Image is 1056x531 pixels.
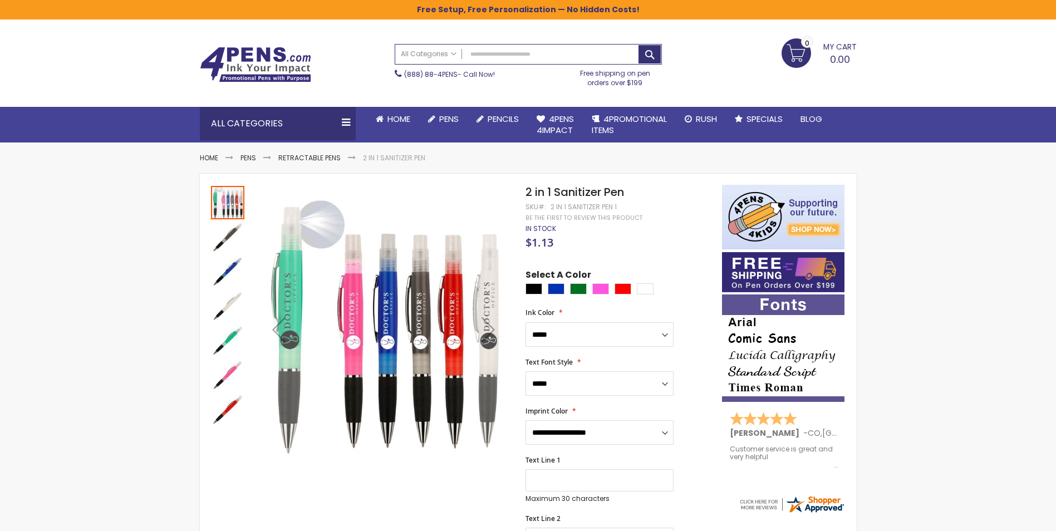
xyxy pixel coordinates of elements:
[211,324,244,357] img: 2 in 1 Sanitizer Pen
[525,214,642,222] a: Be the first to review this product
[404,70,458,79] a: (888) 88-4PENS
[211,219,245,254] div: 2 in 1 Sanitizer Pen
[395,45,462,63] a: All Categories
[722,294,844,402] img: font-personalization-examples
[401,50,456,58] span: All Categories
[200,47,311,82] img: 4Pens Custom Pens and Promotional Products
[525,406,568,416] span: Imprint Color
[583,107,676,143] a: 4PROMOTIONALITEMS
[537,113,574,136] span: 4Pens 4impact
[803,427,904,439] span: - ,
[439,113,459,125] span: Pens
[211,254,245,288] div: 2 in 1 Sanitizer Pen
[722,185,844,249] img: 4pens 4 kids
[211,288,245,323] div: 2 in 1 Sanitizer Pen
[528,107,583,143] a: 4Pens4impact
[257,201,511,455] img: 2 in 1 Sanitizer Pen
[240,153,256,163] a: Pens
[822,427,904,439] span: [GEOGRAPHIC_DATA]
[211,220,244,254] img: 2 in 1 Sanitizer Pen
[730,427,803,439] span: [PERSON_NAME]
[782,38,857,66] a: 0.00 0
[525,269,591,284] span: Select A Color
[570,283,587,294] div: Green
[200,153,218,163] a: Home
[746,113,783,125] span: Specials
[525,283,542,294] div: Black
[419,107,468,131] a: Pens
[730,445,838,469] div: Customer service is great and very helpful
[525,184,624,200] span: 2 in 1 Sanitizer Pen
[525,308,554,317] span: Ink Color
[830,52,850,66] span: 0.00
[676,107,726,131] a: Rush
[722,252,844,292] img: Free shipping on orders over $199
[525,514,561,523] span: Text Line 2
[525,455,561,465] span: Text Line 1
[466,185,510,474] div: Next
[738,507,845,517] a: 4pens.com certificate URL
[738,494,845,514] img: 4pens.com widget logo
[808,427,821,439] span: CO
[592,113,667,136] span: 4PROMOTIONAL ITEMS
[525,494,674,503] p: Maximum 30 characters
[568,65,662,87] div: Free shipping on pen orders over $199
[211,185,245,219] div: 2 in 1 Sanitizer Pen
[211,255,244,288] img: 2 in 1 Sanitizer Pen
[211,358,244,392] img: 2 in 1 Sanitizer Pen
[387,113,410,125] span: Home
[615,283,631,294] div: Red
[800,113,822,125] span: Blog
[696,113,717,125] span: Rush
[211,357,245,392] div: 2 in 1 Sanitizer Pen
[792,107,831,131] a: Blog
[525,202,546,212] strong: SKU
[367,107,419,131] a: Home
[525,224,556,233] div: Availability
[805,38,809,48] span: 0
[637,283,654,294] div: White
[488,113,519,125] span: Pencils
[726,107,792,131] a: Specials
[525,224,556,233] span: In stock
[278,153,341,163] a: Retractable Pens
[211,392,244,426] div: 2 in 1 Sanitizer Pen
[200,107,356,140] div: All Categories
[211,393,244,426] img: 2 in 1 Sanitizer Pen
[211,289,244,323] img: 2 in 1 Sanitizer Pen
[363,154,425,163] li: 2 in 1 Sanitizer Pen
[592,283,609,294] div: Pink
[211,323,245,357] div: 2 in 1 Sanitizer Pen
[548,283,564,294] div: Blue
[257,185,301,474] div: Previous
[525,235,553,250] span: $1.13
[404,70,495,79] span: - Call Now!
[468,107,528,131] a: Pencils
[525,357,573,367] span: Text Font Style
[551,203,617,212] div: 2 in 1 Sanitizer Pen 1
